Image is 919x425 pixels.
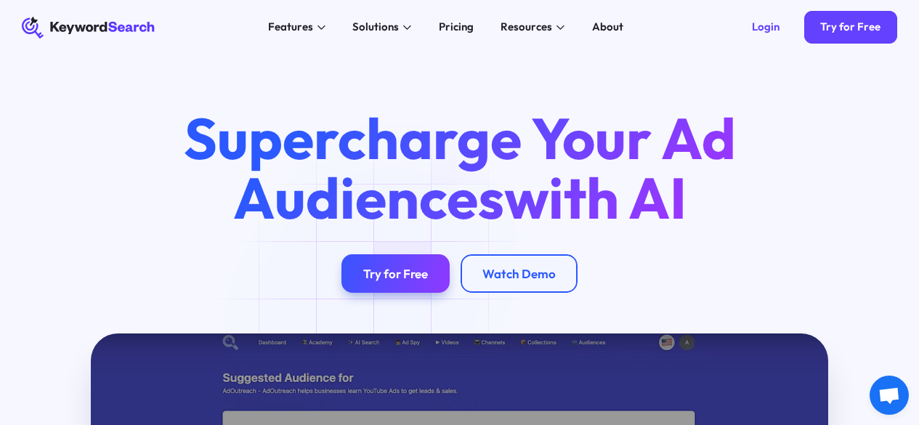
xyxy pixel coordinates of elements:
[439,19,474,36] div: Pricing
[504,161,687,234] span: with AI
[584,17,632,39] a: About
[341,254,450,293] a: Try for Free
[736,11,796,44] a: Login
[870,376,909,415] a: Open chat
[501,19,552,36] div: Resources
[159,109,759,227] h1: Supercharge Your Ad Audiences
[431,17,482,39] a: Pricing
[352,19,399,36] div: Solutions
[804,11,897,44] a: Try for Free
[820,20,880,34] div: Try for Free
[482,266,556,281] div: Watch Demo
[592,19,623,36] div: About
[752,20,780,34] div: Login
[268,19,313,36] div: Features
[363,266,428,281] div: Try for Free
